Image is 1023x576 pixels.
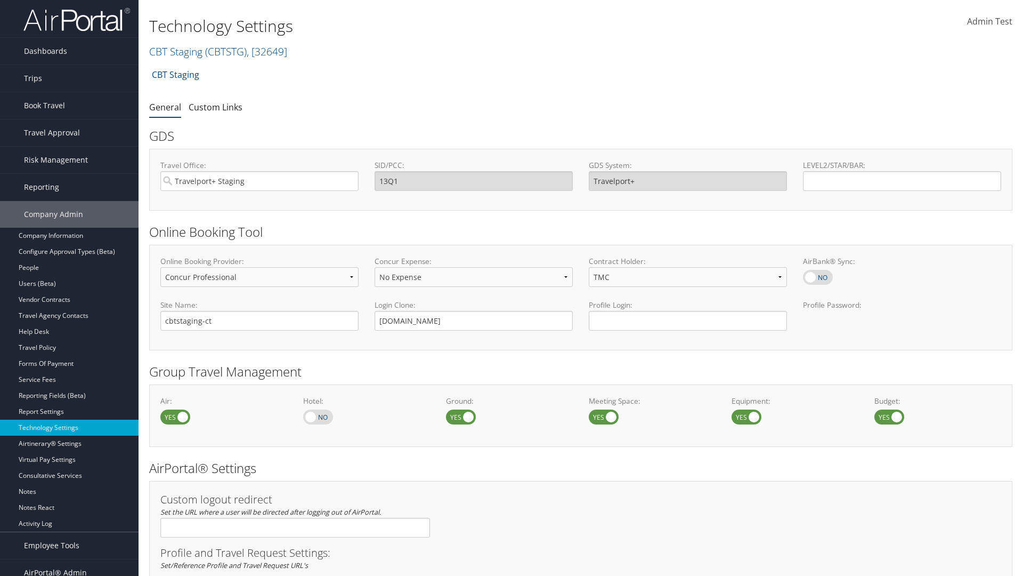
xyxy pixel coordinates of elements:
span: Employee Tools [24,532,79,559]
em: Set the URL where a user will be directed after logging out of AirPortal. [160,507,381,517]
span: ( CBTSTG ) [205,44,247,59]
span: Trips [24,65,42,92]
label: Login Clone: [375,300,573,310]
label: GDS System: [589,160,787,171]
label: Online Booking Provider: [160,256,359,267]
label: Meeting Space: [589,396,716,406]
label: Profile Password: [803,300,1001,330]
label: AirBank® Sync: [803,256,1001,267]
h2: Online Booking Tool [149,223,1012,241]
em: Set/Reference Profile and Travel Request URL's [160,561,308,570]
h2: AirPortal® Settings [149,459,1012,477]
label: Concur Expense: [375,256,573,267]
a: General [149,101,181,113]
label: Travel Office: [160,160,359,171]
label: LEVEL2/STAR/BAR: [803,160,1001,171]
label: SID/PCC: [375,160,573,171]
span: Dashboards [24,38,67,65]
span: Book Travel [24,92,65,119]
input: Profile Login: [589,311,787,331]
span: , [ 32649 ] [247,44,287,59]
h3: Profile and Travel Request Settings: [160,548,1001,558]
img: airportal-logo.png [23,7,130,32]
h1: Technology Settings [149,15,725,37]
label: AirBank® Sync [803,270,833,285]
span: Risk Management [24,147,88,173]
span: Company Admin [24,201,83,228]
h2: GDS [149,127,1004,145]
h2: Group Travel Management [149,363,1012,381]
label: Air: [160,396,287,406]
label: Hotel: [303,396,430,406]
h3: Custom logout redirect [160,494,430,505]
label: Site Name: [160,300,359,310]
label: Contract Holder: [589,256,787,267]
label: Equipment: [732,396,858,406]
a: Admin Test [967,5,1012,38]
a: Custom Links [189,101,242,113]
span: Travel Approval [24,119,80,146]
span: Admin Test [967,15,1012,27]
span: Reporting [24,174,59,201]
label: Ground: [446,396,573,406]
label: Budget: [874,396,1001,406]
a: CBT Staging [152,64,199,85]
label: Profile Login: [589,300,787,330]
a: CBT Staging [149,44,287,59]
